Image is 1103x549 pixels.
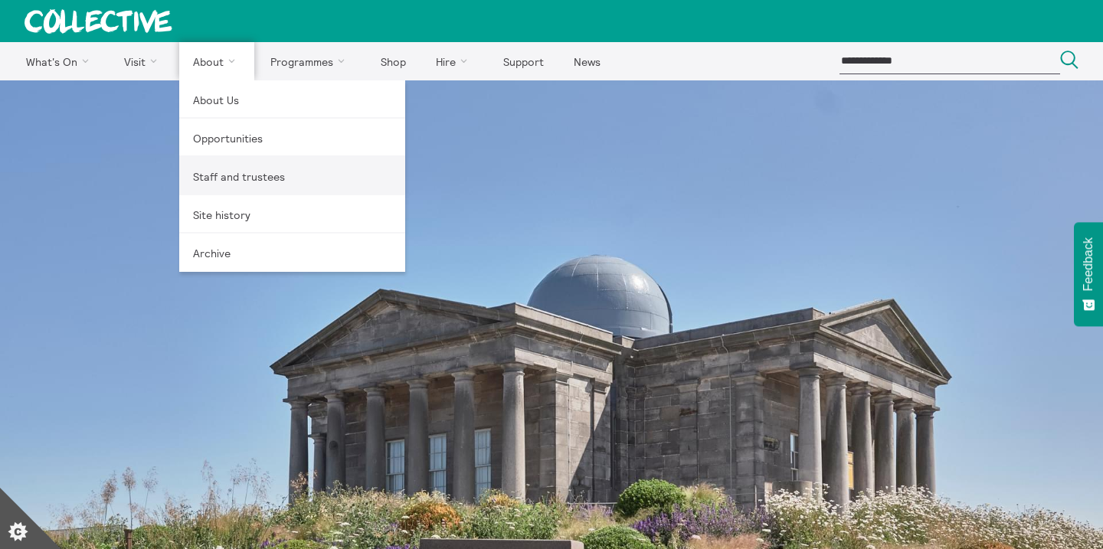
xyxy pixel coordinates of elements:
[489,42,557,80] a: Support
[179,195,405,234] a: Site history
[257,42,365,80] a: Programmes
[179,234,405,272] a: Archive
[179,80,405,119] a: About Us
[367,42,419,80] a: Shop
[560,42,614,80] a: News
[1074,222,1103,326] button: Feedback - Show survey
[179,119,405,157] a: Opportunities
[179,42,254,80] a: About
[111,42,177,80] a: Visit
[12,42,108,80] a: What's On
[179,157,405,195] a: Staff and trustees
[423,42,487,80] a: Hire
[1082,237,1095,291] span: Feedback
